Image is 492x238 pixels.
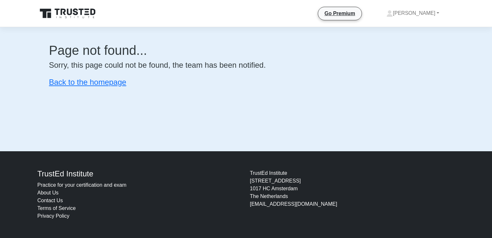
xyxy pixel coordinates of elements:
[37,198,63,203] a: Contact Us
[49,43,443,58] h1: Page not found...
[321,9,359,17] a: Go Premium
[246,169,459,220] div: TrustEd Institute [STREET_ADDRESS] 1017 HC Amsterdam The Netherlands [EMAIL_ADDRESS][DOMAIN_NAME]
[37,190,59,195] a: About Us
[371,7,455,20] a: [PERSON_NAME]
[37,205,76,211] a: Terms of Service
[49,78,126,86] a: Back to the homepage
[37,182,127,188] a: Practice for your certification and exam
[49,61,443,70] h4: Sorry, this page could not be found, the team has been notified.
[37,213,70,219] a: Privacy Policy
[37,169,242,179] h4: TrustEd Institute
